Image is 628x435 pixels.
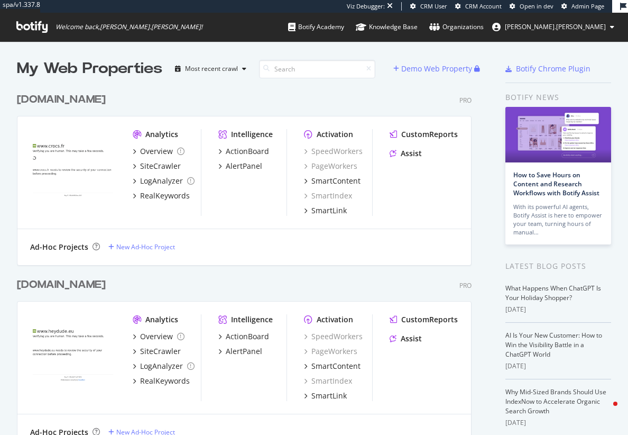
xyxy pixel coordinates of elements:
div: [DATE] [505,361,611,371]
div: Pro [459,281,472,290]
span: Admin Page [571,2,604,10]
a: [DOMAIN_NAME] [17,277,110,293]
a: SmartIndex [304,376,352,386]
div: RealKeywords [140,376,190,386]
div: Demo Web Property [401,64,472,74]
div: [DOMAIN_NAME] [17,92,106,107]
a: RealKeywords [133,191,190,201]
div: Pro [459,96,472,105]
a: CRM User [410,2,447,11]
div: CustomReports [401,314,458,325]
div: Ad-Hoc Projects [30,242,88,252]
div: Activation [317,314,353,325]
a: Why Mid-Sized Brands Should Use IndexNow to Accelerate Organic Search Growth [505,387,606,415]
span: CRM Account [465,2,502,10]
a: SmartIndex [304,191,352,201]
div: Activation [317,129,353,140]
a: SmartContent [304,176,361,186]
span: Open in dev [520,2,553,10]
a: [DOMAIN_NAME] [17,92,110,107]
div: My Web Properties [17,58,162,79]
div: SmartLink [311,205,347,216]
div: Botify Chrome Plugin [516,64,590,74]
a: Overview [133,146,184,157]
div: Intelligence [231,129,273,140]
a: Organizations [429,13,484,41]
a: AlertPanel [218,346,262,357]
div: ActionBoard [226,331,269,342]
a: Botify Academy [288,13,344,41]
div: Assist [401,148,422,159]
div: Overview [140,331,173,342]
a: RealKeywords [133,376,190,386]
a: SiteCrawler [133,161,181,171]
iframe: Intercom live chat [592,399,617,424]
a: What Happens When ChatGPT Is Your Holiday Shopper? [505,284,601,302]
div: Organizations [429,22,484,32]
a: New Ad-Hoc Project [108,242,175,251]
a: ActionBoard [218,331,269,342]
div: Assist [401,333,422,344]
span: heidi.noonan [505,22,606,31]
span: CRM User [420,2,447,10]
button: [PERSON_NAME].[PERSON_NAME] [484,19,623,35]
a: Open in dev [510,2,553,11]
a: Knowledge Base [356,13,418,41]
img: How to Save Hours on Content and Research Workflows with Botify Assist [505,107,611,162]
div: Analytics [145,314,178,325]
a: How to Save Hours on Content and Research Workflows with Botify Assist [513,170,599,197]
a: SiteCrawler [133,346,181,357]
div: RealKeywords [140,191,190,201]
a: LogAnalyzer [133,361,195,371]
div: [DOMAIN_NAME] [17,277,106,293]
a: Demo Web Property [393,64,474,73]
a: Botify Chrome Plugin [505,64,590,74]
a: AlertPanel [218,161,262,171]
div: ActionBoard [226,146,269,157]
div: SmartLink [311,391,347,401]
img: heydude.eu [30,314,116,383]
div: LogAnalyzer [140,176,183,186]
div: Intelligence [231,314,273,325]
a: Admin Page [561,2,604,11]
div: SmartContent [311,361,361,371]
div: CustomReports [401,129,458,140]
a: AI Is Your New Customer: How to Win the Visibility Battle in a ChatGPT World [505,331,602,359]
a: ActionBoard [218,146,269,157]
a: SpeedWorkers [304,146,363,157]
div: Latest Blog Posts [505,260,611,272]
a: SpeedWorkers [304,331,363,342]
a: CRM Account [455,2,502,11]
a: Assist [390,148,422,159]
a: PageWorkers [304,161,357,171]
div: AlertPanel [226,346,262,357]
img: crocs.fr [30,129,116,198]
div: [DATE] [505,305,611,314]
a: SmartLink [304,391,347,401]
div: Botify news [505,92,611,103]
a: Overview [133,331,184,342]
a: Assist [390,333,422,344]
button: Most recent crawl [171,60,251,77]
div: SiteCrawler [140,346,181,357]
div: AlertPanel [226,161,262,171]
span: Welcome back, [PERSON_NAME].[PERSON_NAME] ! [56,23,202,31]
div: Knowledge Base [356,22,418,32]
a: SmartContent [304,361,361,371]
div: With its powerful AI agents, Botify Assist is here to empower your team, turning hours of manual… [513,203,603,237]
div: Analytics [145,129,178,140]
a: SmartLink [304,205,347,216]
div: Overview [140,146,173,157]
a: CustomReports [390,314,458,325]
div: SmartContent [311,176,361,186]
button: Demo Web Property [393,60,474,77]
div: New Ad-Hoc Project [116,242,175,251]
div: Viz Debugger: [347,2,385,11]
a: CustomReports [390,129,458,140]
a: PageWorkers [304,346,357,357]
